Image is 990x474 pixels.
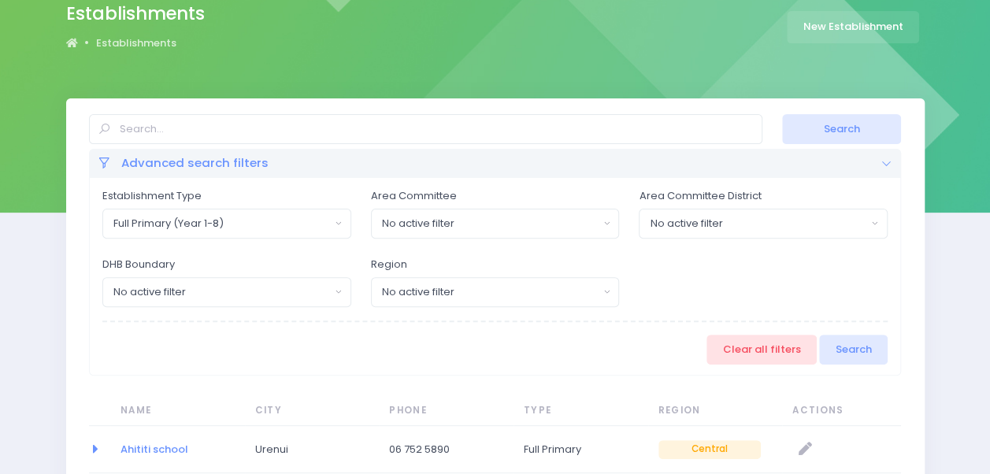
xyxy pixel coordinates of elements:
span: Central [658,440,761,459]
label: DHB Boundary [102,257,175,272]
div: No active filter [382,216,599,231]
span: Name [121,404,223,418]
td: Ahititi school [110,426,245,472]
span: Actions [792,404,891,418]
span: 06 752 5890 [389,442,491,457]
h2: Establishments [66,3,205,24]
div: Advanced search filters [89,149,902,176]
label: Region [371,257,407,272]
button: No active filter [371,209,620,239]
div: No active filter [382,284,599,300]
label: Establishment Type [102,188,202,204]
button: Search [782,114,901,144]
label: Area Committee District [639,188,761,204]
td: 06 752 5890 [379,426,514,472]
button: No active filter [371,277,620,307]
input: Search... [89,114,762,144]
td: Urenui [245,426,380,472]
a: Establishments [96,35,176,51]
div: No active filter [650,216,866,231]
a: New Establishment [787,11,919,43]
div: No active filter [113,284,330,300]
a: Clear all filters [706,335,817,365]
td: null [782,426,901,472]
a: Ahititi school [121,442,188,457]
button: No active filter [102,277,351,307]
a: Edit [792,436,818,462]
span: Phone [389,404,491,418]
button: Full Primary (Year 1-8) [102,209,351,239]
span: Urenui [255,442,358,457]
button: No active filter [639,209,888,239]
span: Type [524,404,626,418]
div: Full Primary (Year 1-8) [113,216,330,231]
td: Full Primary [514,426,648,472]
span: Region [658,404,761,418]
td: Central [648,426,783,472]
button: Search [819,335,888,365]
label: Area Committee [371,188,457,204]
span: City [255,404,358,418]
span: Full Primary [524,442,626,457]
